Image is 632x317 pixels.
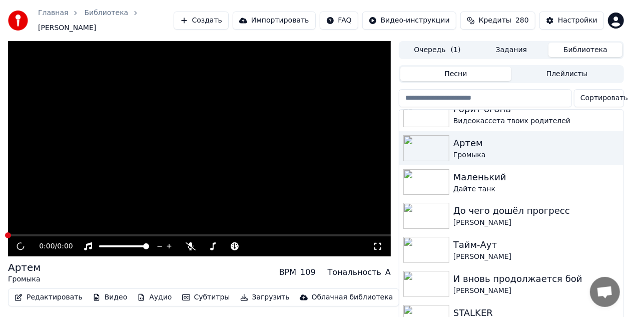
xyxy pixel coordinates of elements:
[300,266,316,278] div: 109
[453,272,619,286] div: И вновь продолжается бой
[178,290,234,304] button: Субтитры
[174,12,229,30] button: Создать
[453,116,619,126] div: Видеокассета твоих родителей
[362,12,456,30] button: Видео-инструкции
[400,43,474,57] button: Очередь
[320,12,358,30] button: FAQ
[515,16,529,26] span: 280
[479,16,511,26] span: Кредиты
[57,241,73,251] span: 0:00
[89,290,132,304] button: Видео
[233,12,316,30] button: Импортировать
[312,292,393,302] div: Облачная библиотека
[39,241,55,251] span: 0:00
[460,12,535,30] button: Кредиты280
[580,93,628,103] span: Сортировать
[453,218,619,228] div: [PERSON_NAME]
[453,204,619,218] div: До чего дошёл прогресс
[11,290,87,304] button: Редактировать
[453,102,619,116] div: Горит огонь
[511,67,622,81] button: Плейлисты
[39,241,63,251] div: /
[8,260,41,274] div: Артем
[8,11,28,31] img: youka
[453,170,619,184] div: Маленький
[453,286,619,296] div: [PERSON_NAME]
[453,238,619,252] div: Тайм-Аут
[279,266,296,278] div: BPM
[385,266,391,278] div: A
[8,274,41,284] div: Громыка
[38,8,174,33] nav: breadcrumb
[539,12,604,30] button: Настройки
[84,8,128,18] a: Библиотека
[236,290,294,304] button: Загрузить
[453,252,619,262] div: [PERSON_NAME]
[451,45,461,55] span: ( 1 )
[453,150,619,160] div: Громыка
[38,23,96,33] span: [PERSON_NAME]
[38,8,68,18] a: Главная
[474,43,548,57] button: Задания
[453,136,619,150] div: Артем
[548,43,622,57] button: Библиотека
[133,290,176,304] button: Аудио
[590,277,620,307] a: Открытый чат
[558,16,597,26] div: Настройки
[400,67,511,81] button: Песни
[328,266,381,278] div: Тональность
[453,184,619,194] div: Дайте танк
